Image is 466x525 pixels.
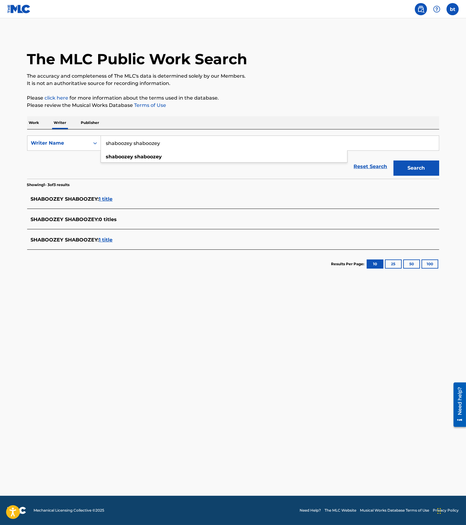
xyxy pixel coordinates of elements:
[99,237,113,243] span: 1 title
[27,102,439,109] p: Please review the Musical Works Database
[79,116,101,129] p: Publisher
[436,496,466,525] iframe: Chat Widget
[31,196,99,202] span: SHABOOZEY SHABOOZEY :
[437,502,441,520] div: Drag
[27,50,247,68] h1: The MLC Public Work Search
[27,116,41,129] p: Work
[135,154,162,160] strong: shaboozey
[415,3,427,15] a: Public Search
[99,196,113,202] span: 1 title
[403,259,420,269] button: 50
[431,3,443,15] div: Help
[34,508,104,513] span: Mechanical Licensing Collective © 2025
[417,5,425,13] img: search
[367,259,383,269] button: 10
[27,72,439,80] p: The accuracy and completeness of The MLC's data is determined solely by our Members.
[351,160,390,173] a: Reset Search
[446,3,459,15] div: User Menu
[52,116,68,129] p: Writer
[31,217,99,222] span: SHABOOZEY SHABOOZEY :
[433,508,459,513] a: Privacy Policy
[99,217,117,222] span: 0 titles
[27,80,439,87] p: It is not an authoritative source for recording information.
[433,5,440,13] img: help
[449,380,466,430] iframe: Resource Center
[385,259,402,269] button: 25
[31,237,99,243] span: SHABOOZEY SHABOOZEY :
[331,261,366,267] p: Results Per Page:
[360,508,429,513] a: Musical Works Database Terms of Use
[27,94,439,102] p: Please for more information about the terms used in the database.
[7,507,26,514] img: logo
[325,508,356,513] a: The MLC Website
[393,160,439,176] button: Search
[422,259,438,269] button: 100
[31,139,86,147] div: Writer Name
[133,102,166,108] a: Terms of Use
[27,182,70,188] p: Showing 1 - 3 of 3 results
[106,154,133,160] strong: shaboozey
[27,136,439,179] form: Search Form
[45,95,69,101] a: click here
[7,5,31,13] img: MLC Logo
[300,508,321,513] a: Need Help?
